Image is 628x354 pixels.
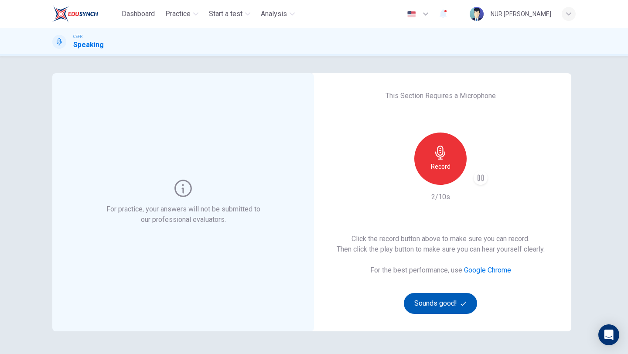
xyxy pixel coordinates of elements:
a: EduSynch logo [52,5,118,23]
button: Start a test [205,6,254,22]
button: Sounds good! [404,293,477,314]
h1: Speaking [73,40,104,50]
img: EduSynch logo [52,5,98,23]
button: Dashboard [118,6,158,22]
img: en [406,11,417,17]
a: Google Chrome [464,266,511,274]
img: Profile picture [470,7,484,21]
span: Practice [165,9,191,19]
span: Analysis [261,9,287,19]
h6: This Section Requires a Microphone [386,91,496,101]
span: CEFR [73,34,82,40]
h6: For the best performance, use [370,265,511,276]
button: Practice [162,6,202,22]
span: Dashboard [122,9,155,19]
h6: Click the record button above to make sure you can record. Then click the play button to make sur... [337,234,545,255]
div: NUR [PERSON_NAME] [491,9,551,19]
button: Record [414,133,467,185]
h6: For practice, your answers will not be submitted to our professional evaluators. [105,204,262,225]
span: Start a test [209,9,242,19]
h6: 2/10s [431,192,450,202]
button: Analysis [257,6,298,22]
div: Open Intercom Messenger [598,324,619,345]
h6: Record [431,161,451,172]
